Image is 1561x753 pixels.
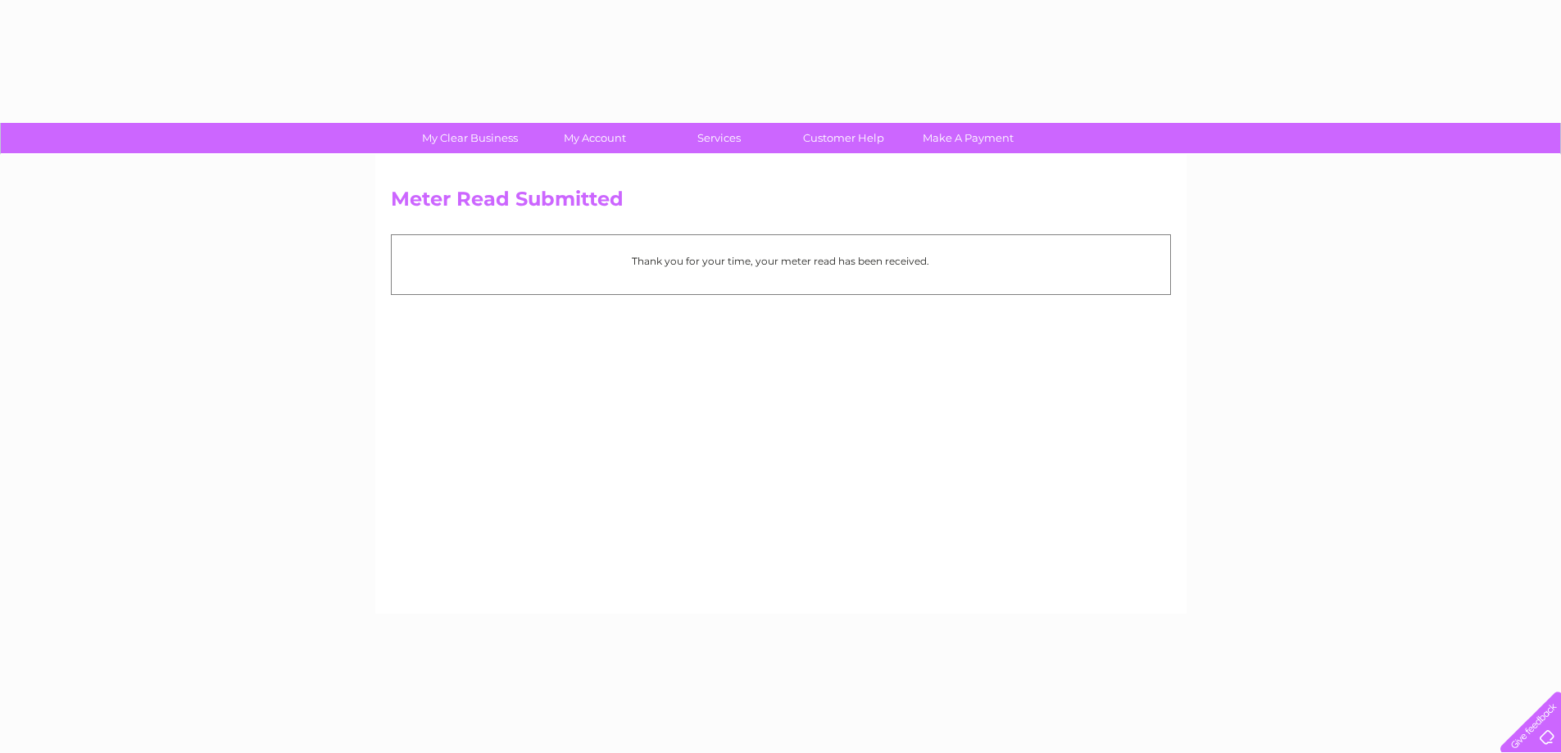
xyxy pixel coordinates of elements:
[402,123,538,153] a: My Clear Business
[400,253,1162,269] p: Thank you for your time, your meter read has been received.
[901,123,1036,153] a: Make A Payment
[651,123,787,153] a: Services
[391,188,1171,219] h2: Meter Read Submitted
[776,123,911,153] a: Customer Help
[527,123,662,153] a: My Account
